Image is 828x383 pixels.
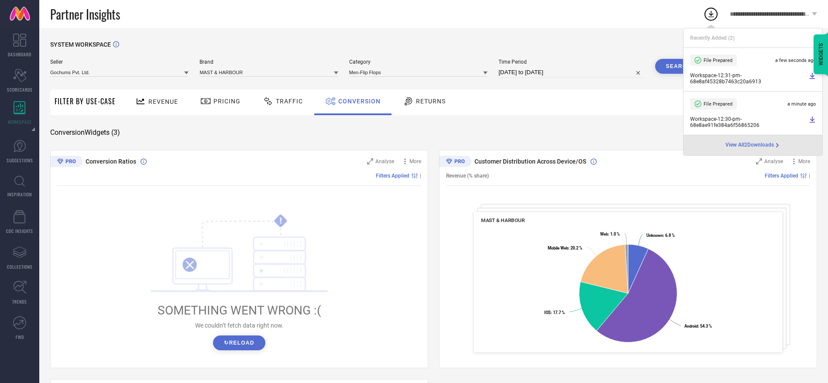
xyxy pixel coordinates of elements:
[690,116,807,128] span: Workspace - 12:30-pm - 68e8ae91fe384a6f56865206
[481,217,525,223] span: MAST & HARBOUR
[6,228,33,234] span: CDC INSIGHTS
[158,303,321,318] span: SOMETHING WENT WRONG :(
[764,158,783,164] span: Analyse
[474,158,586,165] span: Customer Distribution Across Device/OS
[50,156,82,169] div: Premium
[375,158,394,164] span: Analyse
[703,6,719,22] div: Open download list
[50,59,189,65] span: Seller
[213,98,240,105] span: Pricing
[775,58,816,63] span: a few seconds ago
[148,98,178,105] span: Revenue
[7,86,33,93] span: SCORECARDS
[684,324,712,328] text: : 54.3 %
[420,173,421,179] span: |
[684,324,698,328] tspan: Android
[600,232,620,236] text: : 1.0 %
[725,142,781,149] div: Open download page
[367,158,373,164] svg: Zoom
[280,216,282,226] tspan: !
[213,335,265,350] button: ↻Reload
[7,157,33,164] span: SUGGESTIONS
[809,72,816,85] a: Download
[50,128,120,137] span: Conversion Widgets ( 3 )
[548,246,568,250] tspan: Mobile Web
[446,173,489,179] span: Revenue (% share)
[548,246,582,250] text: : 20.2 %
[338,98,381,105] span: Conversion
[16,334,24,340] span: FWD
[376,173,409,179] span: Filters Applied
[416,98,446,105] span: Returns
[195,322,284,329] span: We couldn’t fetch data right now.
[646,233,663,238] tspan: Unknown
[544,310,565,315] text: : 17.7 %
[725,142,781,149] a: View All2Downloads
[690,72,807,85] span: Workspace - 12:31-pm - 68e8af45328b7463c20a6913
[704,101,732,107] span: File Prepared
[809,116,816,128] a: Download
[276,98,303,105] span: Traffic
[439,156,471,169] div: Premium
[349,59,488,65] span: Category
[12,298,27,305] span: TRENDS
[409,158,421,164] span: More
[646,233,675,238] text: : 6.8 %
[50,41,111,48] span: SYSTEM WORKSPACE
[498,67,644,78] input: Select time period
[756,158,762,164] svg: Zoom
[600,232,608,236] tspan: Web
[199,59,338,65] span: Brand
[704,58,732,63] span: File Prepared
[7,191,32,198] span: INSPIRATION
[86,158,136,165] span: Conversion Ratios
[50,5,120,23] span: Partner Insights
[798,158,810,164] span: More
[765,173,798,179] span: Filters Applied
[725,142,774,149] span: View All 2 Downloads
[787,101,816,107] span: a minute ago
[544,310,551,315] tspan: IOS
[8,51,31,58] span: DASHBOARD
[690,35,735,41] span: Recently Added ( 2 )
[7,263,33,270] span: COLLECTIONS
[8,119,32,125] span: WORKSPACE
[655,59,702,74] button: Search
[809,173,810,179] span: |
[498,59,644,65] span: Time Period
[55,96,116,106] span: Filter By Use-Case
